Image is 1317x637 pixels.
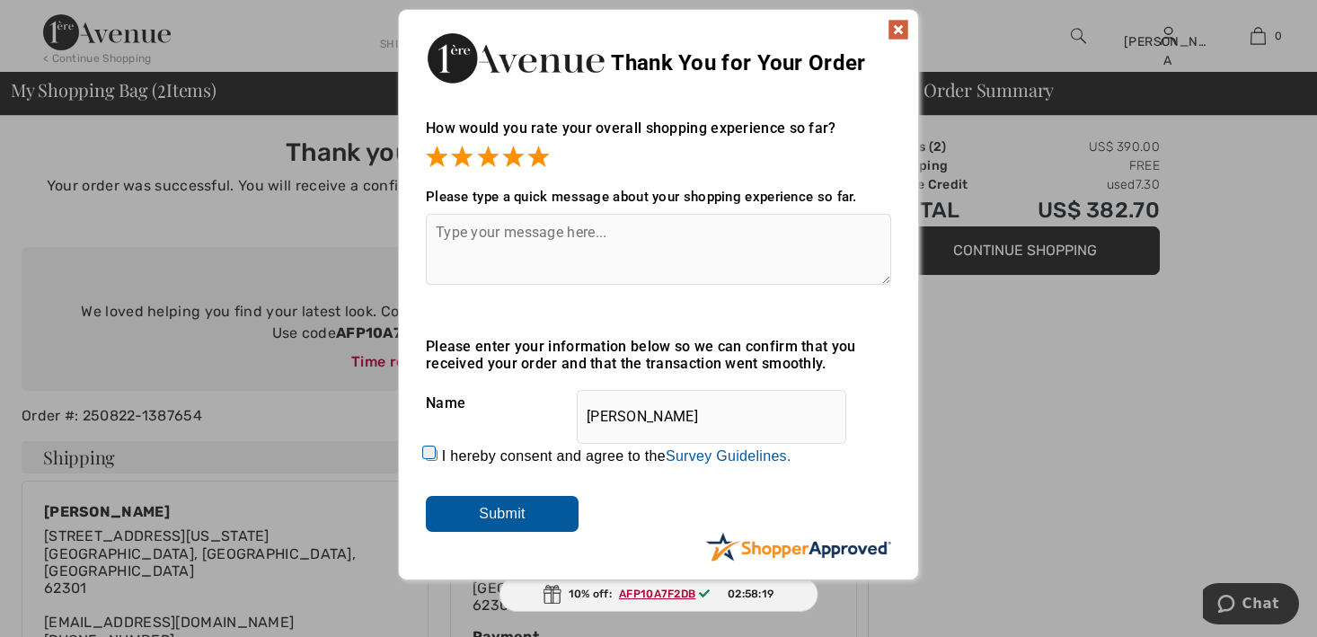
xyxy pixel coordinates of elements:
img: x [888,19,909,40]
div: Please enter your information below so we can confirm that you received your order and that the t... [426,338,891,372]
span: Chat [40,13,76,29]
input: Submit [426,496,579,532]
img: Gift.svg [544,585,561,604]
div: Please type a quick message about your shopping experience so far. [426,189,891,205]
img: Thank You for Your Order [426,28,605,88]
ins: AFP10A7F2DB [619,588,695,600]
div: Name [426,381,891,426]
a: Survey Guidelines. [666,448,791,464]
span: 02:58:19 [728,586,773,602]
span: Thank You for Your Order [611,50,865,75]
label: I hereby consent and agree to the [442,448,791,464]
div: How would you rate your overall shopping experience so far? [426,102,891,171]
div: 10% off: [499,577,818,612]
